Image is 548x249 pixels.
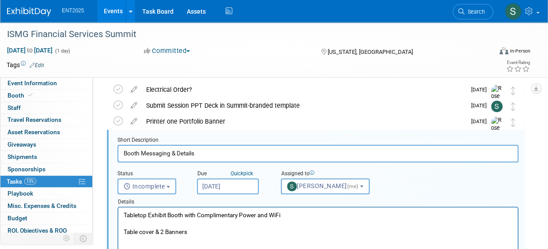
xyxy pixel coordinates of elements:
[491,101,503,112] img: Stephanie Silva
[8,128,60,136] span: Asset Reservations
[8,153,37,160] span: Shipments
[511,102,515,111] i: Move task
[124,183,165,190] span: Incomplete
[0,151,92,163] a: Shipments
[8,141,36,148] span: Giveaways
[117,178,176,194] button: Incomplete
[281,178,370,194] button: [PERSON_NAME](me)
[465,8,485,15] span: Search
[499,47,508,54] img: Format-Inperson.png
[8,92,34,99] span: Booth
[7,8,51,16] img: ExhibitDay
[7,60,44,69] td: Tags
[506,60,530,65] div: Event Rating
[0,139,92,151] a: Giveaways
[347,183,359,189] span: (me)
[59,233,75,244] td: Personalize Event Tab Strip
[287,182,360,189] span: [PERSON_NAME]
[126,117,142,125] a: edit
[8,166,45,173] span: Sponsorships
[117,136,518,145] div: Short Description
[0,176,92,188] a: Tasks13%
[8,79,57,87] span: Event Information
[126,102,142,109] a: edit
[54,48,70,54] span: (1 day)
[0,102,92,114] a: Staff
[197,170,268,178] div: Due
[471,118,491,124] span: [DATE]
[0,126,92,138] a: Asset Reservations
[0,163,92,175] a: Sponsorships
[0,200,92,212] a: Misc. Expenses & Credits
[8,190,33,197] span: Playbook
[511,87,515,95] i: Move task
[117,194,518,207] div: Details
[453,4,493,19] a: Search
[7,178,36,185] span: Tasks
[8,202,76,209] span: Misc. Expenses & Credits
[0,188,92,200] a: Playbook
[0,114,92,126] a: Travel Reservations
[8,116,61,123] span: Travel Reservations
[229,170,255,177] a: Quickpick
[0,77,92,89] a: Event Information
[281,170,371,178] div: Assigned to
[491,117,504,148] img: Rose Bodin
[28,93,33,98] i: Booth reservation complete
[62,8,84,14] span: ENT2025
[0,225,92,237] a: ROI, Objectives & ROO
[75,233,93,244] td: Toggle Event Tabs
[142,98,466,113] div: Submit Session PPT Deck in Summit-branded template
[471,102,491,109] span: [DATE]
[117,145,518,162] input: Name of task or a short description
[117,170,184,178] div: Status
[454,46,530,59] div: Event Format
[142,114,466,129] div: Printer one Portfolio Banner
[327,49,412,55] span: [US_STATE], [GEOGRAPHIC_DATA]
[8,227,67,234] span: ROI, Objectives & ROO
[0,212,92,224] a: Budget
[24,178,36,185] span: 13%
[26,47,34,54] span: to
[8,215,27,222] span: Budget
[491,85,504,116] img: Rose Bodin
[511,118,515,127] i: Move task
[197,178,259,194] input: Due Date
[7,46,53,54] span: [DATE] [DATE]
[4,26,486,42] div: ISMG Financial Services Summit
[8,104,21,111] span: Staff
[30,62,44,68] a: Edit
[126,86,142,94] a: edit
[142,82,466,97] div: Electrical Order?
[510,48,530,54] div: In-Person
[505,3,522,20] img: Stephanie Silva
[471,87,491,93] span: [DATE]
[231,170,243,177] i: Quick
[0,90,92,102] a: Booth
[141,46,193,56] button: Committed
